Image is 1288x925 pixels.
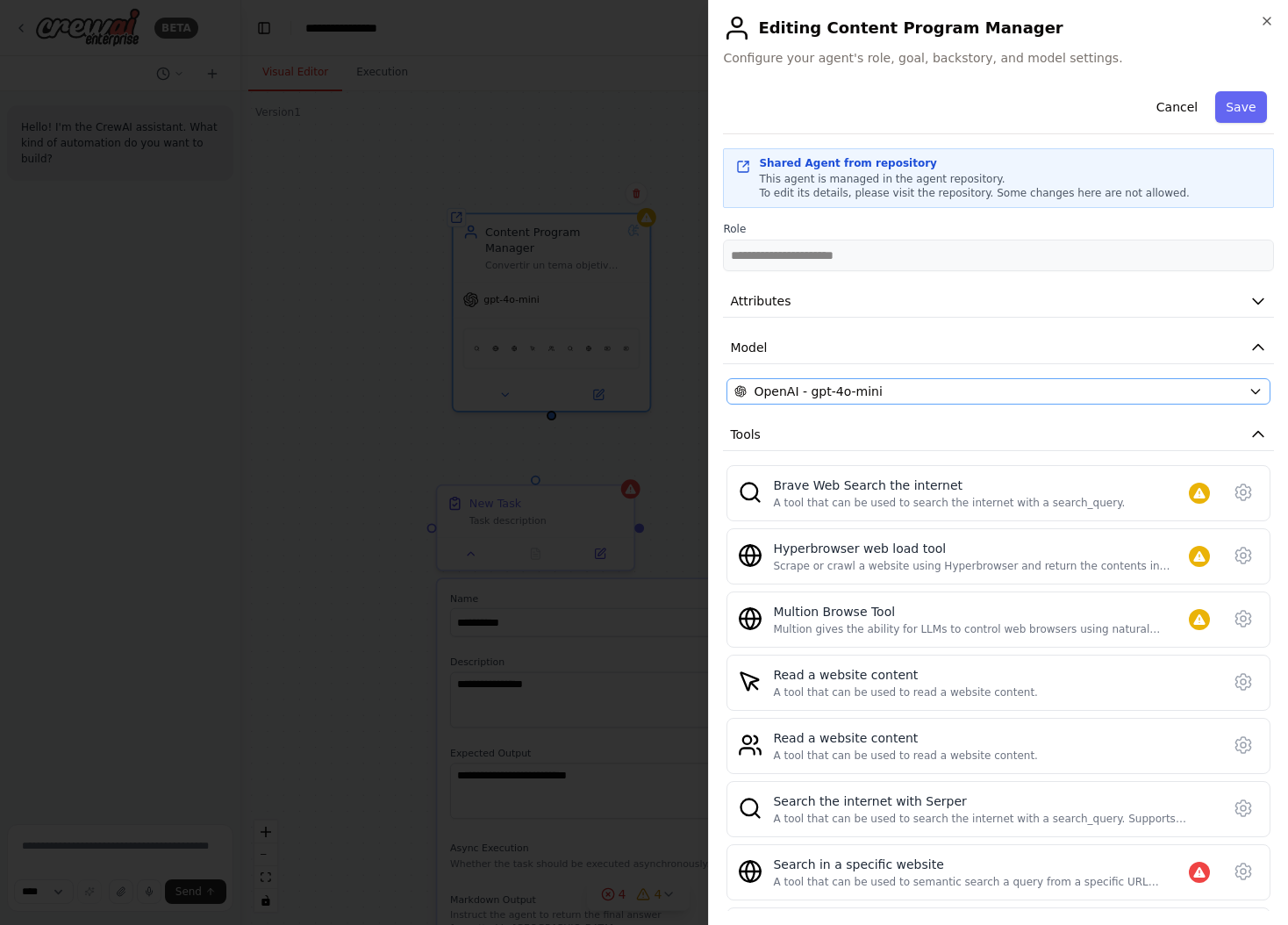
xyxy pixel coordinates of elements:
div: Read a website content [773,729,1038,747]
img: HyperbrowserLoadTool [738,543,762,568]
img: SeleniumScrapingTool [738,733,762,757]
button: Configure tool [1227,666,1259,698]
div: Multion gives the ability for LLMs to control web browsers using natural language instructions. I... [773,622,1189,636]
button: Configure tool [1227,792,1259,824]
div: A tool that can be used to semantic search a query from a specific URL content. [773,875,1189,889]
img: WebsiteSearchTool [738,859,762,884]
button: Configure tool [1227,477,1259,508]
span: Model [730,339,767,356]
div: A tool that can be used to search the internet with a search_query. Supports different search typ... [773,812,1210,826]
div: Brave Web Search the internet [773,477,1125,494]
div: Search in a specific website [773,856,1189,873]
h2: Editing Content Program Manager [723,14,1274,42]
button: Configure tool [1227,856,1259,887]
span: OpenAI - gpt-4o-mini [754,383,882,400]
label: Role [723,222,1274,236]
div: Multion Browse Tool [773,603,1189,620]
button: OpenAI - gpt-4o-mini [726,378,1270,405]
div: Scrape or crawl a website using Hyperbrowser and return the contents in properly formatted markdo... [773,559,1189,573]
img: MultiOnTool [738,606,762,631]
span: Tools [730,426,761,443]
button: Model [723,332,1274,364]
img: ScrapeElementFromWebsiteTool [738,670,762,694]
div: Search the internet with Serper [773,792,1210,810]
span: Attributes [730,292,791,310]
button: Attributes [723,285,1274,318]
button: Cancel [1146,91,1208,123]
button: Tools [723,419,1274,451]
div: A tool that can be used to search the internet with a search_query. [773,496,1125,510]
div: Read a website content [773,666,1038,684]
button: Configure tool [1227,603,1259,635]
div: Hyperbrowser web load tool [773,540,1189,557]
button: Configure tool [1227,729,1259,761]
div: Shared Agent from repository [759,156,1189,170]
button: Save [1216,91,1267,123]
img: BraveSearchTool [738,480,762,505]
span: Configure your agent's role, goal, backstory, and model settings. [723,49,1274,67]
span: To edit its details, please visit the repository. Some changes here are not allowed. [759,187,1189,199]
button: Configure tool [1227,540,1259,571]
img: SerperDevTool [738,796,762,821]
div: A tool that can be used to read a website content. [773,749,1038,763]
div: A tool that can be used to read a website content. [773,685,1038,699]
span: This agent is managed in the agent repository. [759,173,1005,185]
